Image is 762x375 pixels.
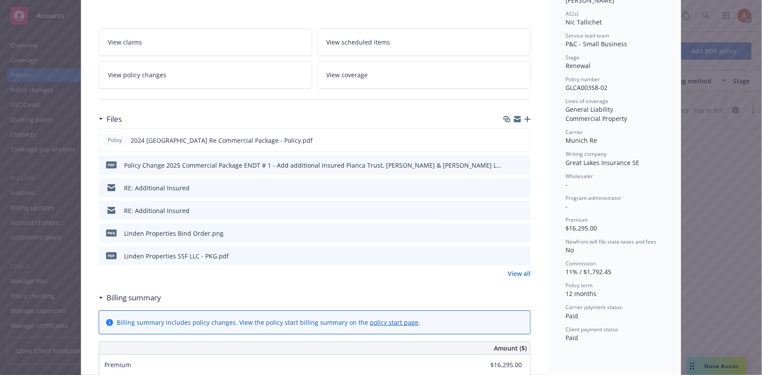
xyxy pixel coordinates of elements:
[505,183,512,193] button: download file
[565,180,568,189] span: -
[565,128,583,136] span: Carrier
[99,28,312,56] a: View claims
[519,206,527,215] button: preview file
[565,238,656,245] span: Newfront will file state taxes and fees
[565,158,639,167] span: Great Lakes Insurance SE
[565,18,602,26] span: Nic Tallichet
[565,32,609,39] span: Service lead team
[505,251,512,261] button: download file
[565,83,607,92] span: GLCA00358-02
[565,303,622,311] span: Carrier payment status
[470,358,527,372] input: 0.00
[565,76,600,83] span: Policy number
[565,10,579,17] span: AC(s)
[508,269,531,278] a: View all
[519,251,527,261] button: preview file
[519,161,527,170] button: preview file
[124,229,224,238] div: Linden Properties Bind Order.png
[565,202,568,210] span: -
[107,292,161,303] h3: Billing summary
[327,38,390,47] span: View scheduled items
[99,61,312,89] a: View policy changes
[124,251,229,261] div: Linden Properties SSF LLC - PKG.pdf
[565,326,618,333] span: Client payment status
[519,183,527,193] button: preview file
[106,230,117,236] span: png
[565,260,596,267] span: Commission
[99,292,161,303] div: Billing summary
[565,40,627,48] span: P&C - Small Business
[565,334,578,342] span: Paid
[565,289,596,298] span: 12 months
[317,28,531,56] a: View scheduled items
[117,318,420,327] div: Billing summary includes policy changes. View the policy start billing summary on the .
[565,97,608,105] span: Lines of coverage
[565,114,663,123] div: Commercial Property
[124,206,190,215] div: RE: Additional Insured
[505,161,512,170] button: download file
[565,172,593,180] span: Wholesaler
[131,136,313,145] span: 2024 [GEOGRAPHIC_DATA] Re Commercial Package - Policy.pdf
[565,216,588,224] span: Premium
[505,206,512,215] button: download file
[565,62,590,70] span: Renewal
[99,114,122,125] div: Files
[106,136,124,144] span: Policy
[565,194,621,202] span: Program administrator
[505,229,512,238] button: download file
[494,344,527,353] span: Amount ($)
[519,136,527,145] button: preview file
[108,70,166,79] span: View policy changes
[565,282,593,289] span: Policy term
[565,312,578,320] span: Paid
[565,246,574,254] span: No
[107,114,122,125] h3: Files
[565,54,579,61] span: Stage
[565,224,597,232] span: $16,295.00
[108,38,142,47] span: View claims
[565,150,607,158] span: Writing company
[565,136,597,144] span: Munich Re
[519,229,527,238] button: preview file
[565,105,663,114] div: General Liability
[565,268,611,276] span: 11% / $1,792.45
[124,161,502,170] div: Policy Change 2025 Commercial Package ENDT # 1 - Add additional insured Pianca Trust, [PERSON_NAM...
[106,252,117,259] span: pdf
[317,61,531,89] a: View coverage
[124,183,190,193] div: RE: Additional Insured
[505,136,512,145] button: download file
[106,162,117,168] span: pdf
[370,318,418,327] a: policy start page
[104,361,131,369] span: Premium
[327,70,368,79] span: View coverage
